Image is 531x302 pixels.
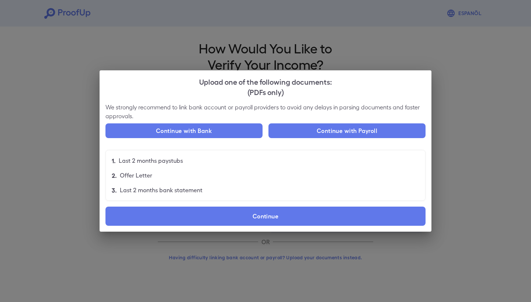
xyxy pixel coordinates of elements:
p: Last 2 months bank statement [120,186,202,194]
p: 3. [112,186,117,194]
p: 2. [112,171,117,180]
p: We strongly recommend to link bank account or payroll providers to avoid any delays in parsing do... [105,103,426,120]
button: Continue with Payroll [268,123,426,138]
div: (PDFs only) [105,87,426,97]
button: Continue with Bank [105,123,263,138]
p: 1. [112,156,116,165]
label: Continue [105,207,426,226]
p: Last 2 months paystubs [119,156,183,165]
h2: Upload one of the following documents: [100,70,431,103]
p: Offer Letter [120,171,152,180]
